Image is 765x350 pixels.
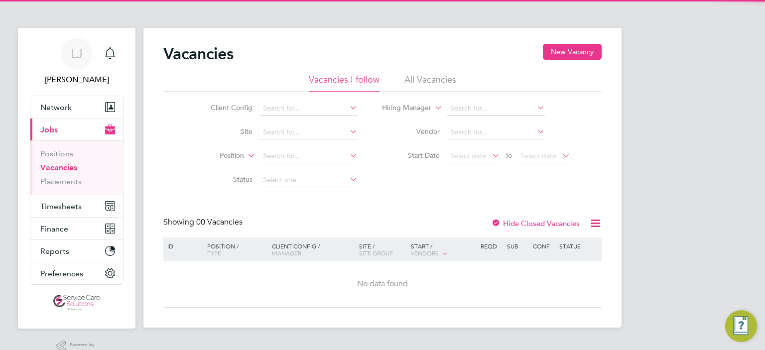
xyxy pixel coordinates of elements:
button: New Vacancy [543,44,602,60]
span: Reports [40,246,69,256]
a: LJ[PERSON_NAME] [30,38,124,86]
li: Vacancies I follow [309,74,380,92]
div: Status [557,237,600,254]
div: Jobs [30,140,123,195]
input: Search for... [447,125,545,139]
span: Manager [272,249,301,257]
div: No data found [165,279,600,289]
button: Jobs [30,118,123,140]
input: Select one [259,173,358,187]
span: To [502,149,515,162]
label: Status [195,175,253,184]
span: Lucy Jolley [30,74,124,86]
label: Position [187,151,244,161]
span: Select date [450,151,486,160]
button: Network [30,96,123,118]
span: LJ [71,47,83,60]
div: Client Config / [269,237,357,261]
button: Engage Resource Center [725,310,757,342]
input: Search for... [259,125,358,139]
span: Jobs [40,125,58,134]
span: Network [40,103,72,112]
div: ID [165,237,200,254]
input: Search for... [447,102,545,116]
button: Preferences [30,262,123,284]
span: Finance [40,224,68,233]
div: Reqd [478,237,504,254]
span: Select date [520,151,556,160]
a: Positions [40,149,73,158]
span: Site Group [359,249,393,257]
label: Client Config [195,103,253,112]
div: Position / [200,237,269,261]
label: Hiring Manager [374,103,431,113]
h2: Vacancies [163,44,234,64]
label: Start Date [382,151,440,160]
div: Sub [505,237,530,254]
span: Vendors [411,249,439,257]
div: Site / [357,237,409,261]
img: servicecare-logo-retina.png [53,295,100,311]
span: Powered by [70,341,98,349]
input: Search for... [259,149,358,163]
span: Timesheets [40,202,82,211]
button: Timesheets [30,195,123,217]
div: Conf [530,237,556,254]
a: Placements [40,177,82,186]
nav: Main navigation [18,28,135,329]
button: Reports [30,240,123,262]
span: Type [207,249,221,257]
input: Search for... [259,102,358,116]
label: Site [195,127,253,136]
label: Vendor [382,127,440,136]
span: Preferences [40,269,83,278]
li: All Vacancies [404,74,456,92]
a: Go to home page [30,295,124,311]
div: Showing [163,217,245,228]
button: Finance [30,218,123,239]
label: Hide Closed Vacancies [491,219,580,228]
a: Vacancies [40,163,77,172]
div: Start / [408,237,478,262]
span: 00 Vacancies [196,217,243,227]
